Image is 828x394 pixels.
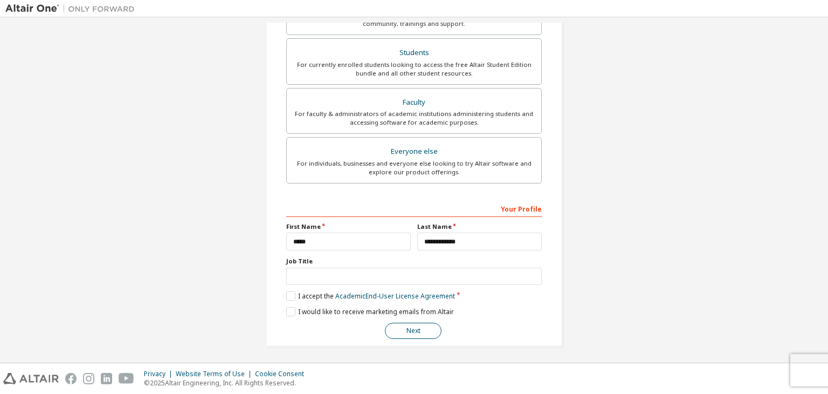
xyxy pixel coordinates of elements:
[293,159,535,176] div: For individuals, businesses and everyone else looking to try Altair software and explore our prod...
[286,200,542,217] div: Your Profile
[3,373,59,384] img: altair_logo.svg
[286,291,455,301] label: I accept the
[83,373,94,384] img: instagram.svg
[144,370,176,378] div: Privacy
[255,370,310,378] div: Cookie Consent
[293,60,535,78] div: For currently enrolled students looking to access the free Altair Student Edition bundle and all ...
[144,378,310,388] p: © 2025 Altair Engineering, Inc. All Rights Reserved.
[293,45,535,60] div: Students
[65,373,77,384] img: facebook.svg
[293,110,535,127] div: For faculty & administrators of academic institutions administering students and accessing softwa...
[293,144,535,159] div: Everyone else
[101,373,112,384] img: linkedin.svg
[293,95,535,110] div: Faculty
[286,307,454,316] label: I would like to receive marketing emails from Altair
[286,222,411,231] label: First Name
[176,370,255,378] div: Website Terms of Use
[385,323,441,339] button: Next
[417,222,542,231] label: Last Name
[335,291,455,301] a: Academic End-User License Agreement
[5,3,140,14] img: Altair One
[286,257,542,266] label: Job Title
[119,373,134,384] img: youtube.svg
